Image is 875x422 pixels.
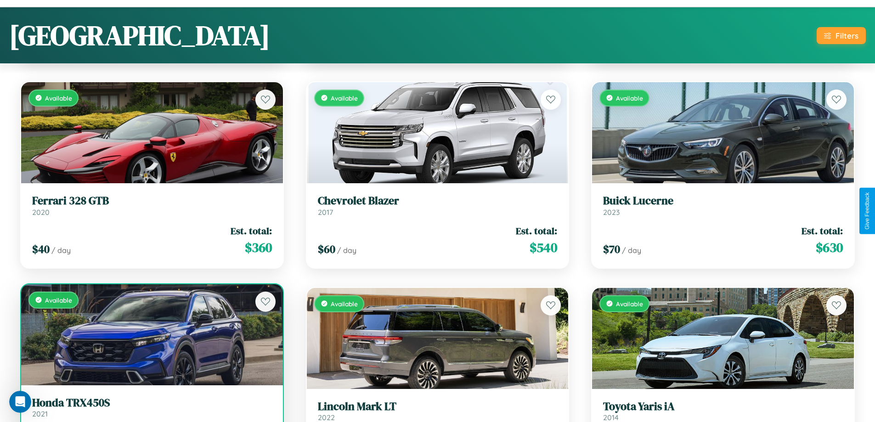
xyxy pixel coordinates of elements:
span: $ 60 [318,242,335,257]
h3: Honda TRX450S [32,396,272,410]
h3: Buick Lucerne [603,194,843,208]
span: 2017 [318,208,333,217]
span: Est. total: [802,224,843,237]
a: Honda TRX450S2021 [32,396,272,419]
div: Give Feedback [864,192,870,230]
span: 2023 [603,208,620,217]
span: $ 540 [530,238,557,257]
a: Buick Lucerne2023 [603,194,843,217]
button: Filters [817,27,866,44]
span: 2020 [32,208,50,217]
h3: Chevrolet Blazer [318,194,558,208]
h3: Toyota Yaris iA [603,400,843,413]
h3: Ferrari 328 GTB [32,194,272,208]
span: Available [45,94,72,102]
span: 2021 [32,409,48,418]
span: Available [616,300,643,308]
span: Est. total: [516,224,557,237]
span: / day [622,246,641,255]
span: 2022 [318,413,335,422]
div: Filters [835,31,858,40]
span: $ 40 [32,242,50,257]
span: $ 360 [245,238,272,257]
span: 2014 [603,413,619,422]
span: / day [337,246,356,255]
span: Available [331,300,358,308]
h1: [GEOGRAPHIC_DATA] [9,17,270,54]
span: $ 70 [603,242,620,257]
iframe: Intercom live chat [9,391,31,413]
a: Chevrolet Blazer2017 [318,194,558,217]
span: Est. total: [231,224,272,237]
a: Ferrari 328 GTB2020 [32,194,272,217]
span: Available [331,94,358,102]
h3: Lincoln Mark LT [318,400,558,413]
span: / day [51,246,71,255]
span: Available [616,94,643,102]
span: Available [45,296,72,304]
span: $ 630 [816,238,843,257]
